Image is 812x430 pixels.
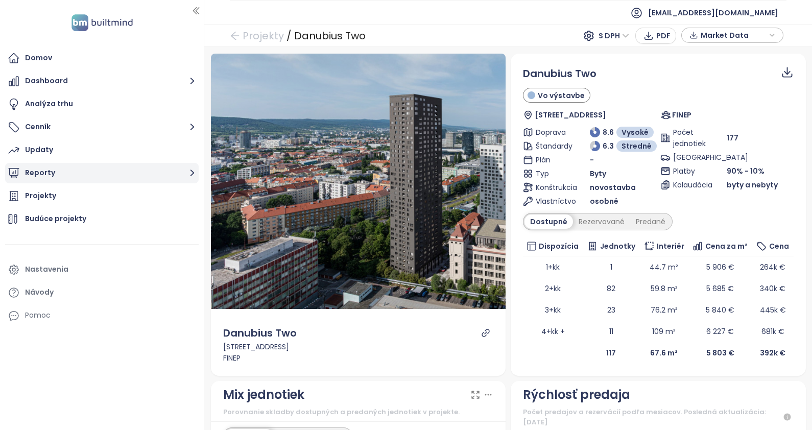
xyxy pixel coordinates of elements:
div: Mix jednotiek [223,385,304,404]
span: Danubius Two [523,66,596,81]
a: Návody [5,282,199,303]
b: 67.6 m² [650,348,678,358]
div: / [286,27,292,45]
span: [STREET_ADDRESS] [535,109,606,121]
span: Štandardy [536,140,569,152]
td: 23 [583,299,639,321]
a: arrow-left Projekty [230,27,284,45]
div: Pomoc [5,305,199,326]
span: Interiér [657,241,684,252]
span: [GEOGRAPHIC_DATA] [673,152,706,163]
td: 4+kk + [523,321,583,342]
div: Danubius Two [294,27,366,45]
div: button [687,28,778,43]
div: Budúce projekty [25,212,86,225]
div: Analýza trhu [25,98,73,110]
button: Cenník [5,117,199,137]
td: 1+kk [523,256,583,278]
td: 59.8 m² [639,278,688,299]
td: 82 [583,278,639,299]
span: Cena za m² [705,241,748,252]
span: 8.6 [603,127,614,138]
span: Vysoké [622,127,649,138]
div: Návody [25,286,54,299]
span: 340k € [760,283,785,294]
div: Danubius Two [223,325,297,341]
span: Cena [769,241,789,252]
td: 3+kk [523,299,583,321]
span: Stredné [622,140,652,152]
div: Porovnanie skladby dostupných a predaných jednotiek v projekte. [223,407,494,417]
span: S DPH [599,28,629,43]
span: PDF [656,30,671,41]
span: 5 840 € [706,305,734,315]
span: Dispozícia [539,241,579,252]
span: Počet jednotiek [673,127,706,149]
div: Počet predajov a rezervácií podľa mesiacov. Posledná aktualizácia: [DATE] [523,407,794,428]
a: link [481,328,490,338]
span: 5 906 € [706,262,734,272]
span: 6.3 [603,140,614,152]
span: 177 [727,132,738,144]
div: Rýchlosť predaja [523,385,630,404]
b: 392k € [760,348,785,358]
span: 264k € [760,262,785,272]
td: 44.7 m² [639,256,688,278]
span: novostavba [590,182,636,193]
span: Plán [536,154,569,165]
td: 76.2 m² [639,299,688,321]
div: Dostupné [524,214,573,229]
a: Budúce projekty [5,209,199,229]
div: Domov [25,52,52,64]
span: byty a nebyty [727,179,778,190]
span: Vo výstavbe [538,90,585,101]
span: Market Data [701,28,767,43]
span: Platby [673,165,706,177]
span: FINEP [672,109,691,121]
div: [STREET_ADDRESS] [223,341,494,352]
span: Vlastníctvo [536,196,569,207]
span: Doprava [536,127,569,138]
span: - [590,154,594,165]
td: 11 [583,321,639,342]
a: Domov [5,48,199,68]
div: Predané [630,214,671,229]
b: 117 [606,348,616,358]
span: 681k € [761,326,784,337]
img: logo [68,12,136,33]
span: 445k € [760,305,786,315]
td: 1 [583,256,639,278]
button: Dashboard [5,71,199,91]
span: [EMAIL_ADDRESS][DOMAIN_NAME] [648,1,778,25]
span: arrow-left [230,31,240,41]
span: Konštrukcia [536,182,569,193]
a: Nastavenia [5,259,199,280]
a: Projekty [5,186,199,206]
a: Updaty [5,140,199,160]
td: 2+kk [523,278,583,299]
div: Nastavenia [25,263,68,276]
span: Byty [590,168,606,179]
a: Analýza trhu [5,94,199,114]
span: 90% - 10% [727,166,765,176]
div: FINEP [223,352,494,364]
span: 5 685 € [706,283,734,294]
span: osobné [590,196,618,207]
span: Typ [536,168,569,179]
div: Projekty [25,189,56,202]
div: Rezervované [573,214,630,229]
span: 6 227 € [706,326,734,337]
span: - [727,152,731,162]
div: Updaty [25,144,53,156]
b: 5 803 € [706,348,734,358]
div: Pomoc [25,309,51,322]
span: Kolaudácia [673,179,706,190]
td: 109 m² [639,321,688,342]
button: PDF [635,28,676,44]
button: Reporty [5,163,199,183]
span: Jednotky [600,241,635,252]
